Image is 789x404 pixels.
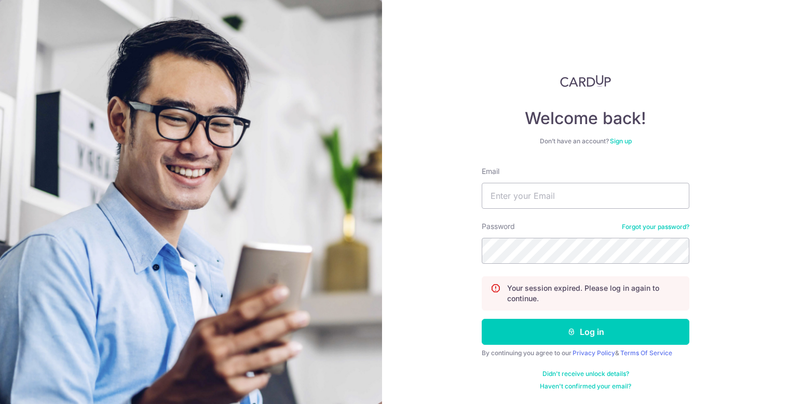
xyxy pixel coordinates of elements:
[573,349,615,357] a: Privacy Policy
[482,166,499,177] label: Email
[482,108,689,129] h4: Welcome back!
[482,349,689,357] div: By continuing you agree to our &
[482,183,689,209] input: Enter your Email
[610,137,632,145] a: Sign up
[620,349,672,357] a: Terms Of Service
[482,137,689,145] div: Don’t have an account?
[507,283,681,304] p: Your session expired. Please log in again to continue.
[540,382,631,390] a: Haven't confirmed your email?
[482,221,515,232] label: Password
[482,319,689,345] button: Log in
[542,370,629,378] a: Didn't receive unlock details?
[560,75,611,87] img: CardUp Logo
[622,223,689,231] a: Forgot your password?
